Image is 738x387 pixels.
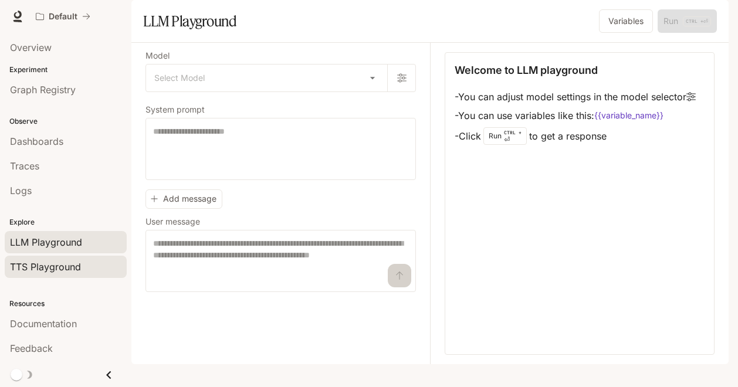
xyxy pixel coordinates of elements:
[145,189,222,209] button: Add message
[31,5,96,28] button: All workspaces
[504,129,522,136] p: CTRL +
[143,9,236,33] h1: LLM Playground
[49,12,77,22] p: Default
[483,127,527,145] div: Run
[455,62,598,78] p: Welcome to LLM playground
[455,125,696,147] li: - Click to get a response
[145,218,200,226] p: User message
[146,64,387,91] div: Select Model
[599,9,653,33] button: Variables
[594,110,663,121] code: {{variable_name}}
[154,72,205,84] span: Select Model
[145,106,205,114] p: System prompt
[504,129,522,143] p: ⏎
[145,52,170,60] p: Model
[455,106,696,125] li: - You can use variables like this:
[455,87,696,106] li: - You can adjust model settings in the model selector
